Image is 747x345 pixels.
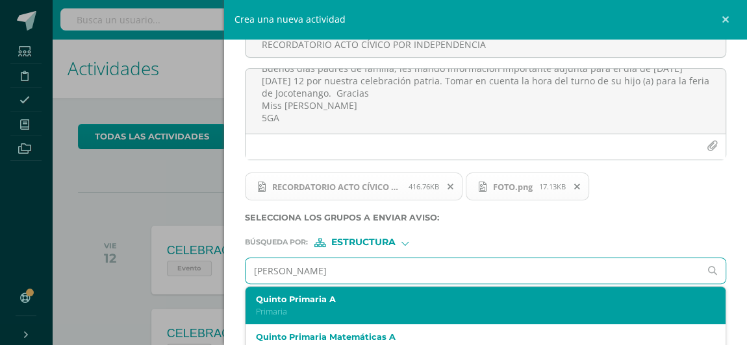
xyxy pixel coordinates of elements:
textarea: Buenos días padres de familia, les mando información importante adjunta para el día de [DATE] [DA... [246,69,726,134]
label: Selecciona los grupos a enviar aviso : [245,213,726,222]
input: Ej. Primero primaria [246,258,700,283]
span: FOTO.png [466,172,589,201]
span: RECORDATORIO ACTO CÍVICO POR INDEPENDENCIA.png [266,182,409,192]
span: Remover archivo [566,180,589,194]
label: Quinto Primaria Matemáticas A [256,332,694,342]
span: FOTO.png [487,182,539,192]
span: RECORDATORIO ACTO CÍVICO POR INDEPENDENCIA.png [245,172,462,201]
span: Búsqueda por : [245,239,308,246]
input: Titulo [246,32,726,57]
span: 17.13KB [539,182,566,191]
span: 416.76KB [409,182,439,191]
label: Quinto Primaria A [256,294,694,304]
p: Primaria [256,306,694,317]
span: Remover archivo [440,180,462,194]
div: [object Object] [314,238,412,247]
span: Estructura [331,239,396,246]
